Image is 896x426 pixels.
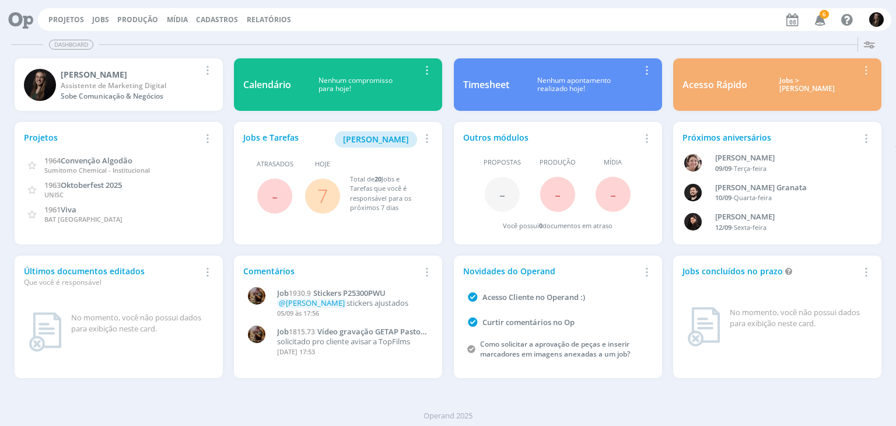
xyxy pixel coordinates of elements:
[715,223,731,232] span: 12/09
[555,181,561,207] span: -
[44,155,61,166] span: 1964
[44,190,64,199] span: UNISC
[44,166,150,174] span: Sumitomo Chemical - Institucional
[484,158,521,167] span: Propostas
[289,327,315,337] span: 1815.73
[350,174,422,213] div: Total de Jobs e Tarefas que você é responsável para os próximos 7 dias
[539,221,542,230] span: 0
[374,174,381,183] span: 20
[257,159,293,169] span: Atrasados
[335,131,417,148] button: [PERSON_NAME]
[277,326,424,346] span: Vídeo gravação GETAP Pastos Bons MA
[715,152,859,164] div: Aline Beatriz Jackisch
[463,131,639,144] div: Outros módulos
[480,339,630,359] a: Como solicitar a aprovação de peças e inserir marcadores em imagens anexadas a um job?
[196,15,238,25] span: Cadastros
[44,179,122,190] a: 1963Oktoberfest 2025
[44,215,123,224] span: BAT [GEOGRAPHIC_DATA]
[604,158,622,167] span: Mídia
[682,265,859,277] div: Jobs concluídos no prazo
[44,180,61,190] span: 1963
[247,15,291,25] a: Relatórios
[715,193,859,203] div: -
[715,223,859,233] div: -
[715,182,859,194] div: Bruno Corralo Granata
[343,134,409,145] span: [PERSON_NAME]
[243,131,419,148] div: Jobs e Tarefas
[682,131,859,144] div: Próximos aniversários
[454,58,662,111] a: TimesheetNenhum apontamentorealizado hoje!
[463,265,639,277] div: Novidades do Operand
[114,15,162,25] button: Produção
[24,265,200,288] div: Últimos documentos editados
[315,159,330,169] span: Hoje
[715,164,731,173] span: 09/09
[684,213,702,231] img: L
[48,15,84,25] a: Projetos
[730,307,867,330] div: No momento, você não possui dados para exibição neste card.
[687,307,720,347] img: dashboard_not_found.png
[29,312,62,352] img: dashboard_not_found.png
[279,298,345,308] span: @[PERSON_NAME]
[291,76,419,93] div: Nenhum compromisso para hoje!
[243,15,295,25] button: Relatórios
[313,288,386,298] span: Stickers P25300PWU
[482,317,575,327] a: Curtir comentários no Op
[734,223,766,232] span: Sexta-feira
[24,69,56,101] img: N
[89,15,113,25] button: Jobs
[734,164,766,173] span: Terça-feira
[482,292,585,302] a: Acesso Cliente no Operand :)
[869,9,884,30] button: N
[277,337,427,347] p: solicitado pro cliente avisar a TopFilms
[499,181,505,207] span: -
[277,289,427,298] a: Job1930.9Stickers P25300PWU
[463,78,509,92] div: Timesheet
[61,81,200,91] div: Assistente de Marketing Digital
[682,78,747,92] div: Acesso Rápido
[272,183,278,208] span: -
[163,15,191,25] button: Mídia
[24,277,200,288] div: Que você é responsável
[117,15,158,25] a: Produção
[335,133,417,144] a: [PERSON_NAME]
[820,10,829,19] span: 6
[44,204,61,215] span: 1961
[192,15,242,25] button: Cadastros
[44,155,132,166] a: 1964Convenção Algodão
[277,327,427,337] a: Job1815.73Vídeo gravação GETAP Pastos Bons MA
[610,181,616,207] span: -
[243,78,291,92] div: Calendário
[44,204,76,215] a: 1961Viva
[49,40,93,50] span: Dashboard
[61,180,122,190] span: Oktoberfest 2025
[317,183,328,208] a: 7
[503,221,612,231] div: Você possui documentos em atraso
[715,193,731,202] span: 10/09
[684,184,702,201] img: B
[715,164,859,174] div: -
[248,287,265,305] img: A
[715,211,859,223] div: Luana da Silva de Andrade
[277,347,315,356] span: [DATE] 17:53
[540,158,576,167] span: Produção
[289,288,311,298] span: 1930.9
[248,326,265,343] img: A
[24,131,200,144] div: Projetos
[756,76,859,93] div: Jobs > [PERSON_NAME]
[734,193,772,202] span: Quarta-feira
[61,68,200,81] div: Natalia Gass
[684,154,702,172] img: A
[61,155,132,166] span: Convenção Algodão
[807,9,831,30] button: 6
[15,58,223,111] a: N[PERSON_NAME]Assistente de Marketing DigitalSobe Comunicação & Negócios
[869,12,884,27] img: N
[277,309,319,317] span: 05/09 às 17:56
[277,299,427,308] p: stickers ajustados
[71,312,209,335] div: No momento, você não possui dados para exibição neste card.
[61,204,76,215] span: Viva
[45,15,87,25] button: Projetos
[61,91,200,102] div: Sobe Comunicação & Negócios
[243,265,419,277] div: Comentários
[509,76,639,93] div: Nenhum apontamento realizado hoje!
